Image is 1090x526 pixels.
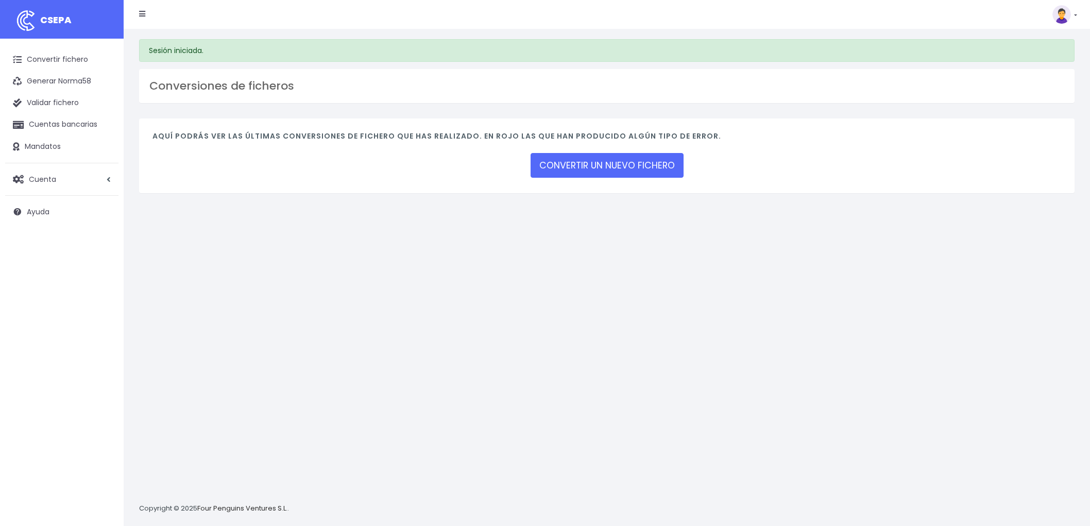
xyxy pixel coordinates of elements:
span: Cuenta [29,174,56,184]
a: Validar fichero [5,92,118,114]
a: Convertir fichero [5,49,118,71]
a: Mandatos [5,136,118,158]
a: Cuentas bancarias [5,114,118,135]
a: Ayuda [5,201,118,223]
a: CONVERTIR UN NUEVO FICHERO [531,153,684,178]
a: Cuenta [5,168,118,190]
a: Four Penguins Ventures S.L. [197,503,287,513]
img: profile [1052,5,1071,24]
p: Copyright © 2025 . [139,503,289,514]
a: Generar Norma58 [5,71,118,92]
span: Ayuda [27,207,49,217]
img: logo [13,8,39,33]
h3: Conversiones de ficheros [149,79,1064,93]
h4: Aquí podrás ver las últimas conversiones de fichero que has realizado. En rojo las que han produc... [152,132,1061,146]
span: CSEPA [40,13,72,26]
div: Sesión iniciada. [139,39,1075,62]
